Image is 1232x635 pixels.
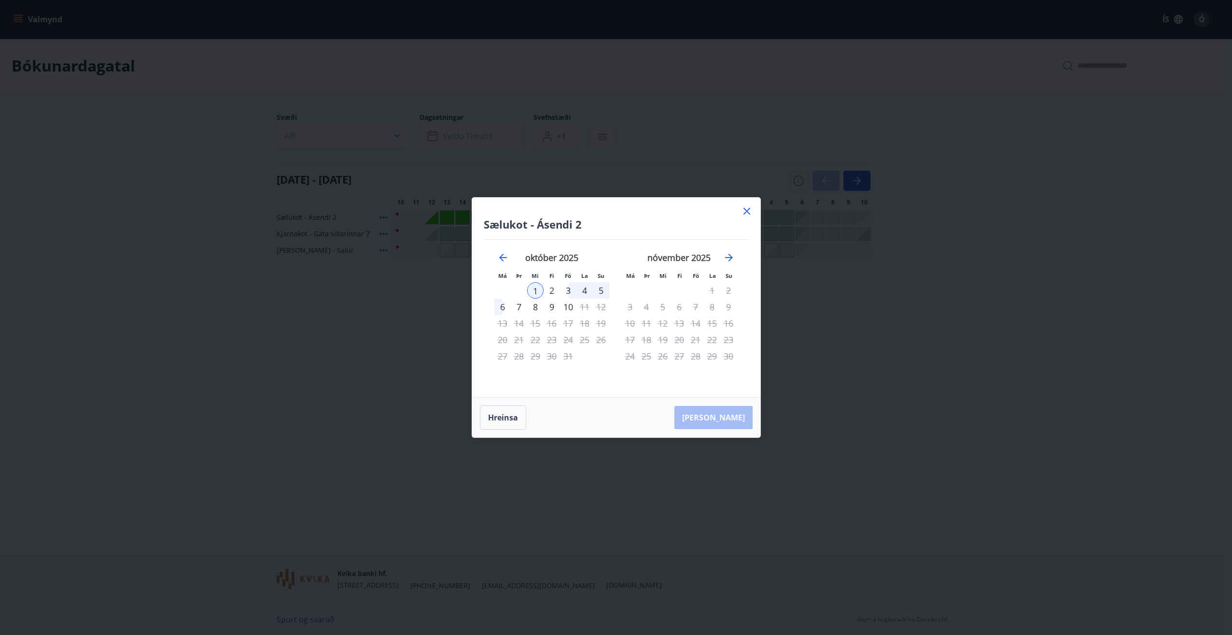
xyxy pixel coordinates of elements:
[560,299,576,315] div: Aðeins útritun í boði
[480,405,526,430] button: Hreinsa
[655,299,671,315] td: Not available. miðvikudagur, 5. nóvember 2025
[659,272,667,279] small: Mi
[527,299,544,315] td: Choose miðvikudagur, 8. október 2025 as your check-out date. It’s available.
[593,282,609,299] div: 5
[655,348,671,364] td: Not available. miðvikudagur, 26. nóvember 2025
[720,348,737,364] td: Not available. sunnudagur, 30. nóvember 2025
[511,299,527,315] td: Choose þriðjudagur, 7. október 2025 as your check-out date. It’s available.
[494,348,511,364] td: Not available. mánudagur, 27. október 2025
[593,282,609,299] td: Choose sunnudagur, 5. október 2025 as your check-out date. It’s available.
[576,299,593,315] td: Not available. laugardagur, 11. október 2025
[726,272,732,279] small: Su
[544,348,560,364] td: Not available. fimmtudagur, 30. október 2025
[593,299,609,315] td: Not available. sunnudagur, 12. október 2025
[511,299,527,315] div: 7
[671,299,687,315] td: Not available. fimmtudagur, 6. nóvember 2025
[544,332,560,348] td: Not available. fimmtudagur, 23. október 2025
[704,299,720,315] td: Not available. laugardagur, 8. nóvember 2025
[576,315,593,332] td: Not available. laugardagur, 18. október 2025
[671,315,687,332] td: Not available. fimmtudagur, 13. nóvember 2025
[544,282,560,299] td: Choose fimmtudagur, 2. október 2025 as your check-out date. It’s available.
[511,315,527,332] td: Not available. þriðjudagur, 14. október 2025
[560,332,576,348] td: Not available. föstudagur, 24. október 2025
[560,282,576,299] div: 3
[704,332,720,348] td: Not available. laugardagur, 22. nóvember 2025
[709,272,716,279] small: La
[687,332,704,348] td: Not available. föstudagur, 21. nóvember 2025
[527,282,544,299] td: Selected as start date. miðvikudagur, 1. október 2025
[677,272,682,279] small: Fi
[565,272,571,279] small: Fö
[655,332,671,348] td: Not available. miðvikudagur, 19. nóvember 2025
[655,315,671,332] td: Not available. miðvikudagur, 12. nóvember 2025
[622,348,638,364] td: Not available. mánudagur, 24. nóvember 2025
[511,348,527,364] td: Not available. þriðjudagur, 28. október 2025
[598,272,604,279] small: Su
[549,272,554,279] small: Fi
[576,282,593,299] div: 4
[638,299,655,315] td: Not available. þriðjudagur, 4. nóvember 2025
[593,332,609,348] td: Not available. sunnudagur, 26. október 2025
[687,299,704,315] td: Not available. föstudagur, 7. nóvember 2025
[720,282,737,299] td: Not available. sunnudagur, 2. nóvember 2025
[704,282,720,299] td: Not available. laugardagur, 1. nóvember 2025
[593,315,609,332] td: Not available. sunnudagur, 19. október 2025
[527,299,544,315] div: 8
[525,252,578,263] strong: október 2025
[494,332,511,348] td: Not available. mánudagur, 20. október 2025
[544,299,560,315] div: 9
[622,299,638,315] td: Not available. mánudagur, 3. nóvember 2025
[494,299,511,315] td: Choose mánudagur, 6. október 2025 as your check-out date. It’s available.
[723,252,735,263] div: Move forward to switch to the next month.
[638,315,655,332] td: Not available. þriðjudagur, 11. nóvember 2025
[527,282,544,299] div: 1
[527,332,544,348] td: Not available. miðvikudagur, 22. október 2025
[720,332,737,348] td: Not available. sunnudagur, 23. nóvember 2025
[638,332,655,348] td: Not available. þriðjudagur, 18. nóvember 2025
[484,217,749,231] h4: Sælukot - Ásendi 2
[622,315,638,332] td: Not available. mánudagur, 10. nóvember 2025
[638,348,655,364] td: Not available. þriðjudagur, 25. nóvember 2025
[484,240,749,386] div: Calendar
[671,348,687,364] td: Not available. fimmtudagur, 27. nóvember 2025
[494,315,511,332] td: Not available. mánudagur, 13. október 2025
[544,299,560,315] td: Choose fimmtudagur, 9. október 2025 as your check-out date. It’s available.
[560,348,576,364] td: Not available. föstudagur, 31. október 2025
[644,272,650,279] small: Þr
[494,299,511,315] div: 6
[544,315,560,332] td: Not available. fimmtudagur, 16. október 2025
[626,272,635,279] small: Má
[687,315,704,332] td: Not available. föstudagur, 14. nóvember 2025
[581,272,588,279] small: La
[560,315,576,332] td: Not available. föstudagur, 17. október 2025
[532,272,539,279] small: Mi
[497,252,509,263] div: Move backward to switch to the previous month.
[720,315,737,332] td: Not available. sunnudagur, 16. nóvember 2025
[527,315,544,332] td: Not available. miðvikudagur, 15. október 2025
[647,252,711,263] strong: nóvember 2025
[687,348,704,364] td: Not available. föstudagur, 28. nóvember 2025
[704,348,720,364] td: Not available. laugardagur, 29. nóvember 2025
[498,272,507,279] small: Má
[671,332,687,348] td: Not available. fimmtudagur, 20. nóvember 2025
[576,332,593,348] td: Not available. laugardagur, 25. október 2025
[560,315,576,332] div: Aðeins útritun í boði
[622,332,638,348] td: Not available. mánudagur, 17. nóvember 2025
[576,282,593,299] td: Choose laugardagur, 4. október 2025 as your check-out date. It’s available.
[560,282,576,299] td: Choose föstudagur, 3. október 2025 as your check-out date. It’s available.
[544,282,560,299] div: 2
[516,272,522,279] small: Þr
[511,332,527,348] td: Not available. þriðjudagur, 21. október 2025
[704,315,720,332] td: Not available. laugardagur, 15. nóvember 2025
[527,348,544,364] td: Not available. miðvikudagur, 29. október 2025
[560,299,576,315] td: Choose föstudagur, 10. október 2025 as your check-out date. It’s available.
[693,272,699,279] small: Fö
[720,299,737,315] td: Not available. sunnudagur, 9. nóvember 2025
